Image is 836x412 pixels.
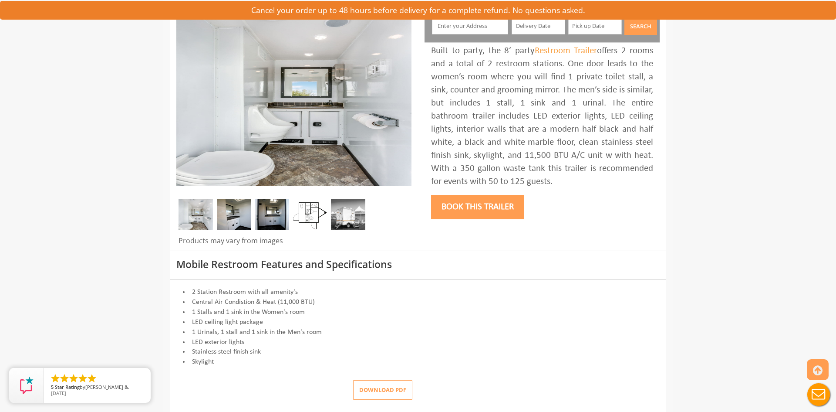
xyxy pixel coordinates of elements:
[512,17,565,34] input: Delivery Date
[801,377,836,412] button: Live Chat
[51,384,54,390] span: 5
[51,385,144,391] span: by
[176,317,660,327] li: LED ceiling light package
[51,390,66,396] span: [DATE]
[176,357,660,367] li: Skylight
[346,386,412,394] a: Download pdf
[431,44,653,188] div: Built to party, the 8’ party offers 2 rooms and a total of 2 restroom stations. One door leads to...
[176,287,660,297] li: 2 Station Restroom with all amenity's
[331,199,365,230] img: A mini restroom trailer with two separate stations and separate doors for males and females
[353,380,412,400] button: Download pdf
[431,195,524,219] button: Book this trailer
[78,373,88,384] li: 
[59,373,70,384] li: 
[176,307,660,317] li: 1 Stalls and 1 sink in the Women's room
[176,236,411,251] div: Products may vary from images
[176,12,411,186] img: A mini restroom trailer with two separate stations and separate doors for males and females
[176,347,660,357] li: Stainless steel finish sink
[217,199,251,230] img: DSC_0016_email
[535,46,597,55] a: Restroom Trailer
[55,384,80,390] span: Star Rating
[87,373,97,384] li: 
[176,327,660,337] li: 1 Urinals, 1 stall and 1 sink in the Men's room
[176,297,660,307] li: Central Air Condistion & Heat (11,000 BTU)
[432,17,509,34] input: Enter your Address
[624,17,657,35] button: Search
[293,199,327,230] img: Floor Plan of 2 station Mini restroom with sink and toilet
[68,373,79,384] li: 
[18,377,35,394] img: Review Rating
[176,337,660,347] li: LED exterior lights
[50,373,61,384] li: 
[85,384,129,390] span: [PERSON_NAME] &.
[176,259,660,270] h3: Mobile Restroom Features and Specifications
[179,199,213,230] img: Inside of complete restroom with a stall, a urinal, tissue holders, cabinets and mirror
[568,17,622,34] input: Pick up Date
[255,199,289,230] img: DSC_0004_email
